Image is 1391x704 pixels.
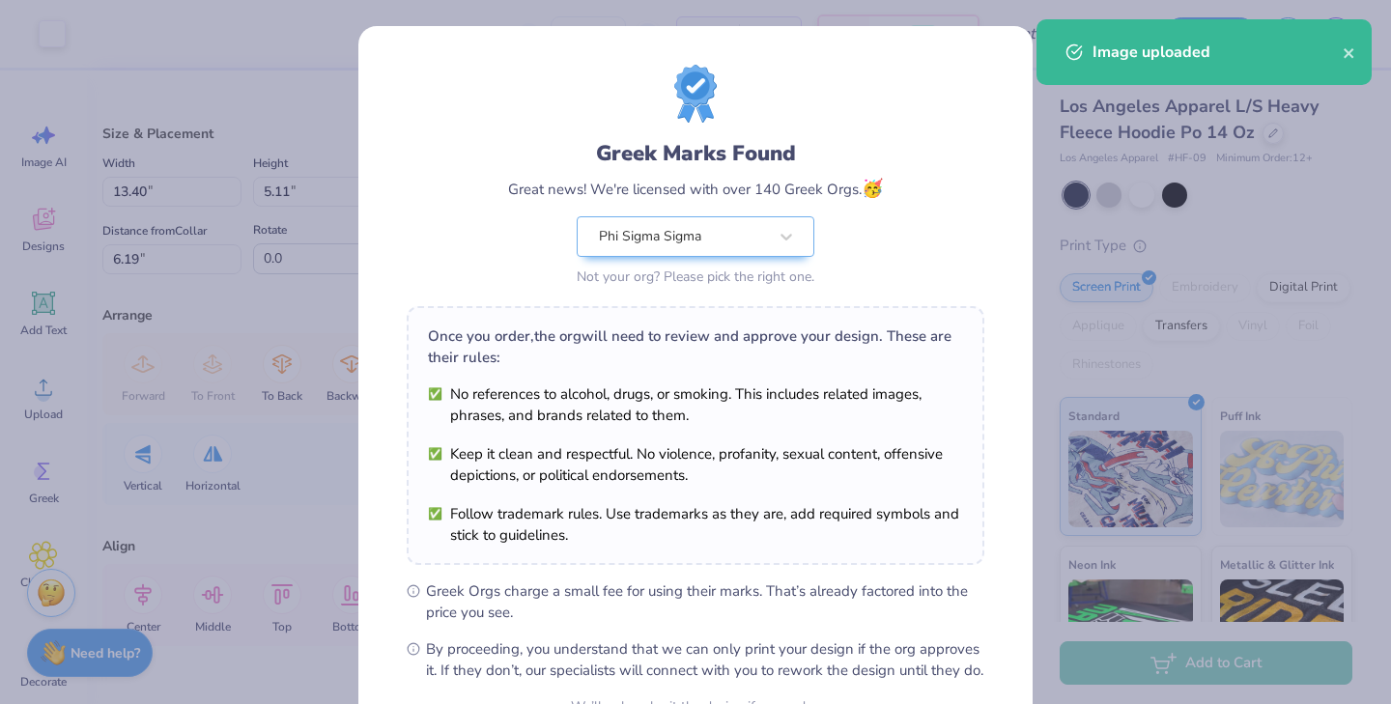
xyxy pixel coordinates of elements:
[596,138,796,169] div: Greek Marks Found
[862,177,883,200] span: 🥳
[428,503,963,546] li: Follow trademark rules. Use trademarks as they are, add required symbols and stick to guidelines.
[577,267,814,287] div: Not your org? Please pick the right one.
[1093,41,1343,64] div: Image uploaded
[428,325,963,368] div: Once you order, the org will need to review and approve your design. These are their rules:
[428,443,963,486] li: Keep it clean and respectful. No violence, profanity, sexual content, offensive depictions, or po...
[674,65,717,123] img: License badge
[1343,41,1356,64] button: close
[426,580,984,623] span: Greek Orgs charge a small fee for using their marks. That’s already factored into the price you see.
[508,176,883,202] div: Great news! We're licensed with over 140 Greek Orgs.
[426,638,984,681] span: By proceeding, you understand that we can only print your design if the org approves it. If they ...
[428,383,963,426] li: No references to alcohol, drugs, or smoking. This includes related images, phrases, and brands re...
